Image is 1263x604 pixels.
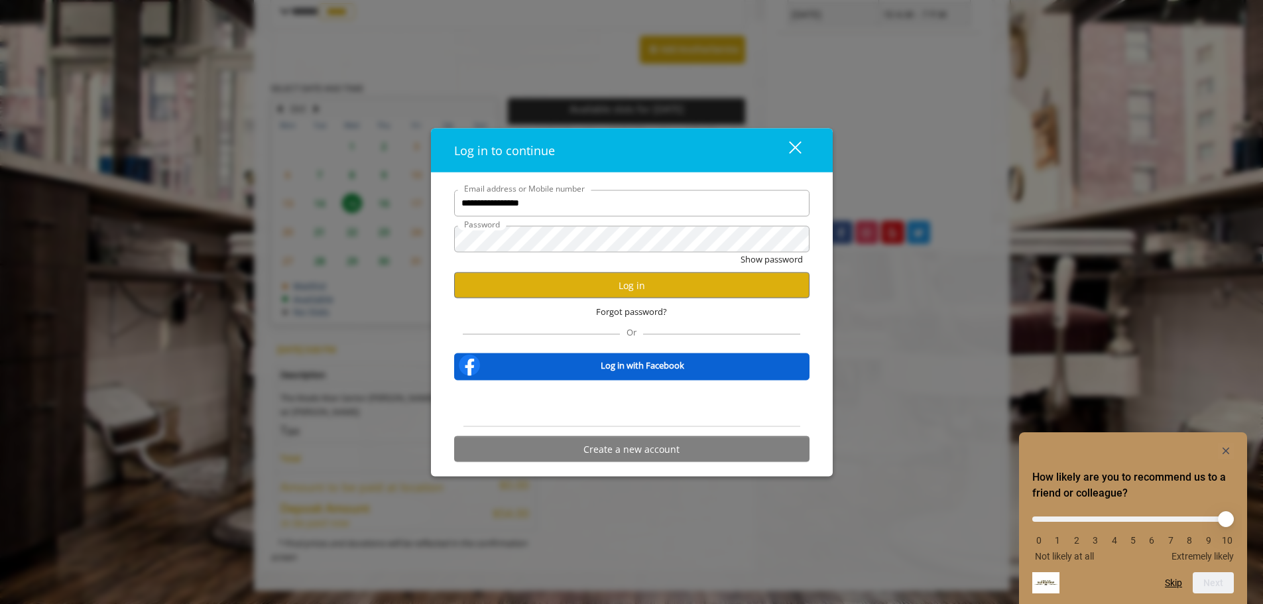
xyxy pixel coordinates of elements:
[454,272,810,298] button: Log in
[454,190,810,216] input: Email address or Mobile number
[1165,577,1182,588] button: Skip
[1032,507,1234,562] div: How likely are you to recommend us to a friend or colleague? Select an option from 0 to 10, with ...
[596,305,667,319] span: Forgot password?
[454,225,810,252] input: Password
[1193,572,1234,593] button: Next question
[454,142,555,158] span: Log in to continue
[1218,443,1234,459] button: Hide survey
[1202,535,1215,546] li: 9
[620,326,643,338] span: Or
[1164,535,1177,546] li: 7
[601,358,684,372] b: Log in with Facebook
[1089,535,1102,546] li: 3
[564,389,699,418] iframe: Sign in with Google Button
[456,352,483,379] img: facebook-logo
[1172,551,1234,562] span: Extremely likely
[764,137,810,164] button: close dialog
[1183,535,1196,546] li: 8
[1070,535,1083,546] li: 2
[457,217,507,230] label: Password
[1145,535,1158,546] li: 6
[1108,535,1121,546] li: 4
[1035,551,1094,562] span: Not likely at all
[1051,535,1064,546] li: 1
[1032,535,1046,546] li: 0
[774,140,800,160] div: close dialog
[1126,535,1140,546] li: 5
[457,182,591,194] label: Email address or Mobile number
[1032,443,1234,593] div: How likely are you to recommend us to a friend or colleague? Select an option from 0 to 10, with ...
[1032,469,1234,501] h2: How likely are you to recommend us to a friend or colleague? Select an option from 0 to 10, with ...
[454,436,810,462] button: Create a new account
[741,252,803,266] button: Show password
[1221,535,1234,546] li: 10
